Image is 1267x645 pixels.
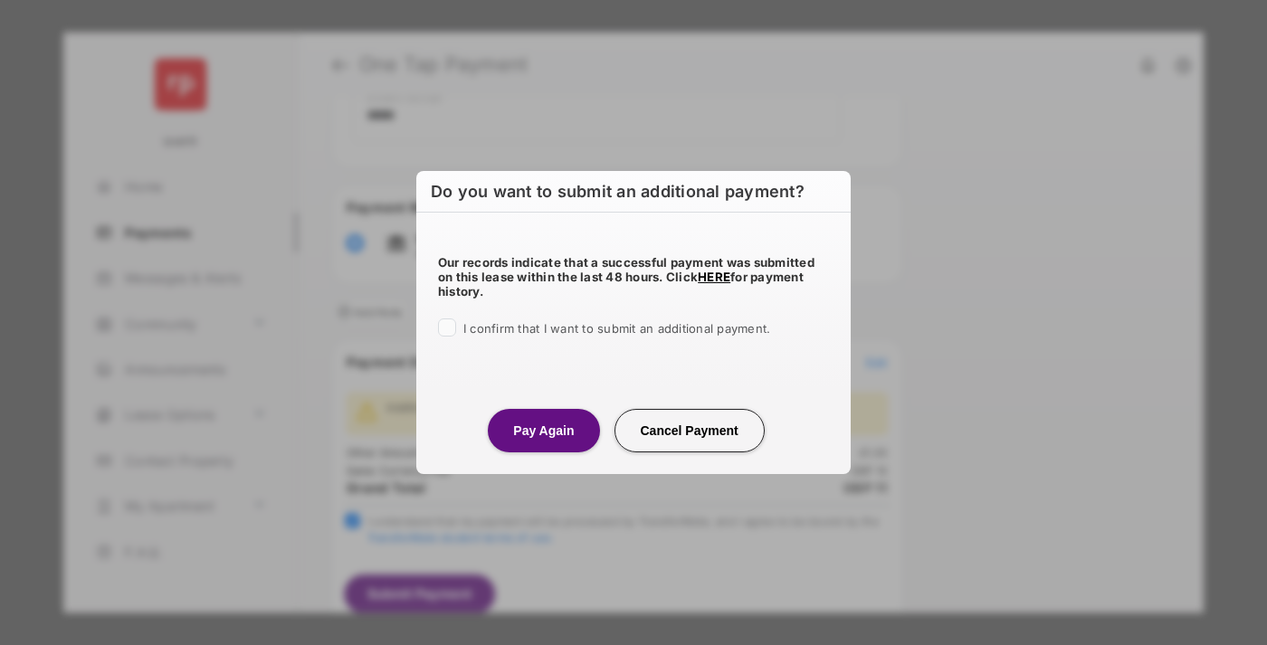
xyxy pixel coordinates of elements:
span: I confirm that I want to submit an additional payment. [463,321,770,336]
h6: Do you want to submit an additional payment? [416,171,851,213]
button: Cancel Payment [614,409,765,452]
a: HERE [698,270,730,284]
h5: Our records indicate that a successful payment was submitted on this lease within the last 48 hou... [438,255,829,299]
button: Pay Again [488,409,599,452]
